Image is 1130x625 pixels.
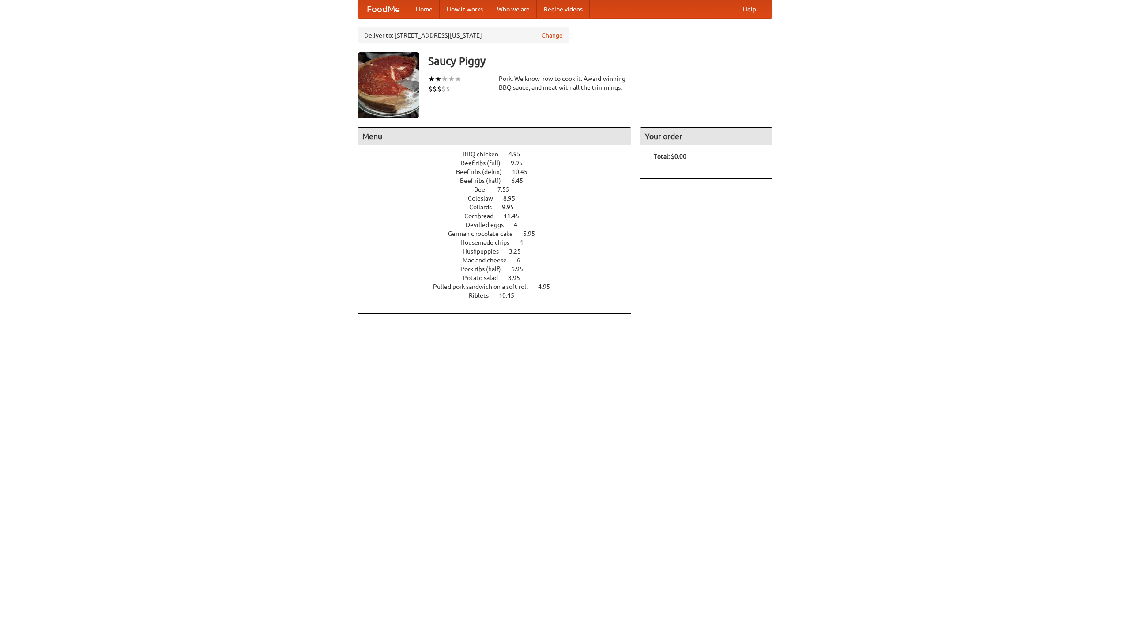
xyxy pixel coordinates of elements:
span: Beer [474,186,496,193]
span: German chocolate cake [448,230,522,237]
li: $ [433,84,437,94]
div: Pork. We know how to cook it. Award-winning BBQ sauce, and meat with all the trimmings. [499,74,631,92]
span: Hushpuppies [463,248,508,255]
a: Beef ribs (delux) 10.45 [456,168,544,175]
span: Housemade chips [460,239,518,246]
span: Pulled pork sandwich on a soft roll [433,283,537,290]
a: Housemade chips 4 [460,239,539,246]
span: Cornbread [464,212,502,220]
span: 6.95 [511,265,532,273]
a: Who we are [490,0,537,18]
img: angular.jpg [358,52,419,118]
span: 8.95 [503,195,524,202]
a: Beer 7.55 [474,186,526,193]
a: Devilled eggs 4 [466,221,534,228]
a: Beef ribs (full) 9.95 [461,159,539,167]
span: Coleslaw [468,195,502,202]
span: Beef ribs (half) [460,177,510,184]
span: Potato salad [463,274,507,281]
a: Riblets 10.45 [469,292,531,299]
span: 9.95 [511,159,531,167]
li: ★ [448,74,455,84]
div: Deliver to: [STREET_ADDRESS][US_STATE] [358,27,569,43]
span: 5.95 [523,230,544,237]
a: Help [736,0,763,18]
span: 4 [514,221,526,228]
span: 4.95 [538,283,559,290]
a: Cornbread 11.45 [464,212,535,220]
span: BBQ chicken [463,151,507,158]
span: 6 [517,257,529,264]
h3: Saucy Piggy [428,52,772,70]
span: 7.55 [497,186,518,193]
span: 11.45 [504,212,528,220]
li: ★ [428,74,435,84]
a: BBQ chicken 4.95 [463,151,537,158]
a: FoodMe [358,0,409,18]
span: Collards [469,204,501,211]
a: Potato salad 3.95 [463,274,536,281]
span: Beef ribs (delux) [456,168,511,175]
span: 10.45 [499,292,523,299]
a: Hushpuppies 3.25 [463,248,537,255]
a: Coleslaw 8.95 [468,195,531,202]
a: Pulled pork sandwich on a soft roll 4.95 [433,283,566,290]
a: Beef ribs (half) 6.45 [460,177,539,184]
a: Collards 9.95 [469,204,530,211]
a: Change [542,31,563,40]
li: $ [437,84,441,94]
span: 3.25 [509,248,530,255]
span: Mac and cheese [463,257,516,264]
li: ★ [435,74,441,84]
span: 4 [520,239,532,246]
h4: Menu [358,128,631,145]
span: 10.45 [512,168,536,175]
span: Beef ribs (full) [461,159,509,167]
li: ★ [441,74,448,84]
a: German chocolate cake 5.95 [448,230,551,237]
span: 9.95 [502,204,523,211]
a: Home [409,0,440,18]
span: Devilled eggs [466,221,512,228]
b: Total: $0.00 [654,153,686,160]
a: Pork ribs (half) 6.95 [460,265,539,273]
li: $ [441,84,446,94]
span: Pork ribs (half) [460,265,510,273]
a: Recipe videos [537,0,590,18]
span: 6.45 [511,177,532,184]
li: $ [446,84,450,94]
li: ★ [455,74,461,84]
span: 4.95 [508,151,529,158]
li: $ [428,84,433,94]
a: Mac and cheese 6 [463,257,537,264]
span: 3.95 [508,274,529,281]
h4: Your order [640,128,772,145]
a: How it works [440,0,490,18]
span: Riblets [469,292,497,299]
